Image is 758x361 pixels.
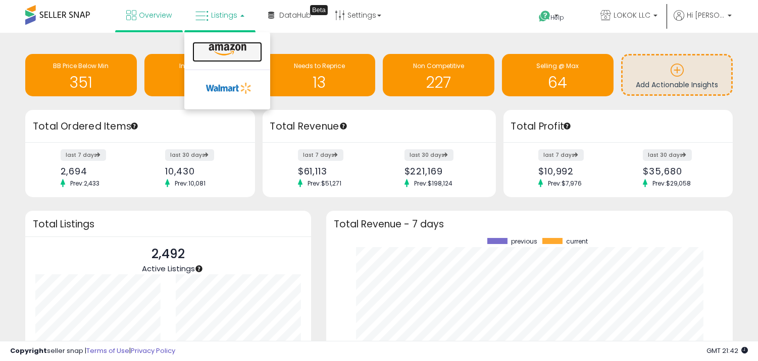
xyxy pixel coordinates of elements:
[647,179,696,188] span: Prev: $29,058
[538,149,584,161] label: last 7 days
[33,220,304,228] h3: Total Listings
[144,54,256,96] a: Inventory Age 133
[25,54,137,96] a: BB Price Below Min 351
[543,179,587,188] span: Prev: $7,976
[614,10,650,20] span: LOKOK LLC
[54,62,109,70] span: BB Price Below Min
[531,3,584,33] a: Help
[511,119,726,134] h3: Total Profit
[674,10,732,33] a: Hi [PERSON_NAME]
[298,149,343,161] label: last 7 days
[537,62,579,70] span: Selling @ Max
[409,179,458,188] span: Prev: $198,124
[405,166,478,176] div: $221,169
[405,149,453,161] label: last 30 days
[142,263,195,274] span: Active Listings
[339,122,348,131] div: Tooltip anchor
[10,346,47,355] strong: Copyright
[687,10,725,20] span: Hi [PERSON_NAME]
[302,179,346,188] span: Prev: $51,271
[149,74,251,91] h1: 133
[279,10,311,20] span: DataHub
[643,149,692,161] label: last 30 days
[298,166,372,176] div: $61,113
[264,54,375,96] a: Needs to Reprice 13
[139,10,172,20] span: Overview
[194,264,204,273] div: Tooltip anchor
[61,166,133,176] div: 2,694
[65,179,105,188] span: Prev: 2,433
[170,179,211,188] span: Prev: 10,081
[310,5,328,15] div: Tooltip anchor
[269,74,370,91] h1: 13
[502,54,614,96] a: Selling @ Max 64
[33,119,247,134] h3: Total Ordered Items
[566,238,588,245] span: current
[30,74,132,91] h1: 351
[130,122,139,131] div: Tooltip anchor
[551,13,565,22] span: Help
[211,10,237,20] span: Listings
[334,220,725,228] h3: Total Revenue - 7 days
[383,54,494,96] a: Non Competitive 227
[165,149,214,161] label: last 30 days
[179,62,221,70] span: Inventory Age
[61,149,106,161] label: last 7 days
[563,122,572,131] div: Tooltip anchor
[507,74,609,91] h1: 64
[142,245,195,264] p: 2,492
[538,10,551,23] i: Get Help
[623,55,731,94] a: Add Actionable Insights
[413,62,464,70] span: Non Competitive
[706,346,748,355] span: 2025-10-13 21:42 GMT
[86,346,129,355] a: Terms of Use
[636,80,718,90] span: Add Actionable Insights
[270,119,488,134] h3: Total Revenue
[538,166,611,176] div: $10,992
[511,238,537,245] span: previous
[294,62,345,70] span: Needs to Reprice
[388,74,489,91] h1: 227
[10,346,175,356] div: seller snap | |
[165,166,237,176] div: 10,430
[643,166,715,176] div: $35,680
[131,346,175,355] a: Privacy Policy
